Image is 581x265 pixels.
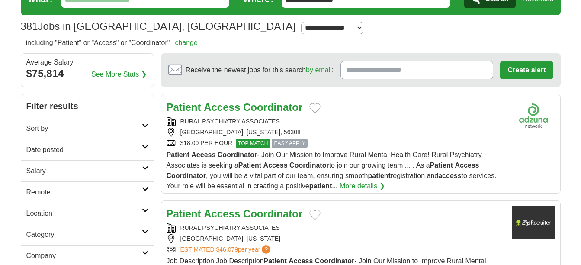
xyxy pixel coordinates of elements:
img: Company logo [512,206,555,239]
strong: patient [368,172,390,179]
h2: Salary [26,166,142,176]
strong: Patient [167,208,201,220]
h2: Filter results [21,94,154,118]
h2: Category [26,229,142,240]
h2: Date posted [26,145,142,155]
div: RURAL PSYCHIATRY ASSOCIATES [167,223,505,233]
strong: access [438,172,461,179]
a: Patient Access Coordinator [167,208,303,220]
h2: Location [26,208,142,219]
strong: Access [204,208,240,220]
strong: Coordinator [289,162,329,169]
button: Add to favorite jobs [309,210,321,220]
span: $46,079 [216,246,238,253]
a: ESTIMATED:$46,079per year? [180,245,273,254]
a: Location [21,203,154,224]
img: Company logo [512,100,555,132]
button: Add to favorite jobs [309,103,321,113]
strong: Patient [167,101,201,113]
strong: Patient [167,151,189,158]
div: [GEOGRAPHIC_DATA], [US_STATE], 56308 [167,128,505,137]
button: Create alert [500,61,553,79]
strong: Access [263,162,288,169]
strong: Coordinator [243,208,302,220]
span: TOP MATCH [236,139,270,148]
strong: Coordinator [167,172,206,179]
a: Salary [21,160,154,181]
span: ? [262,245,270,254]
a: Remote [21,181,154,203]
strong: Patient [430,162,453,169]
strong: patient [309,182,332,190]
a: Patient Access Coordinator [167,101,303,113]
span: 381 [21,19,38,34]
h1: Jobs in [GEOGRAPHIC_DATA], [GEOGRAPHIC_DATA] [21,20,296,32]
h2: Sort by [26,123,142,134]
div: Average Salary [26,59,148,66]
span: - Join Our Mission to Improve Rural Mental Health Care! Rural Psychiatry Associates is seeking a ... [167,151,497,190]
a: More details ❯ [340,181,385,191]
a: by email [306,66,332,74]
strong: Access [191,151,215,158]
h2: Company [26,251,142,261]
a: Category [21,224,154,245]
strong: Access [455,162,479,169]
span: EASY APPLY [272,139,307,148]
h2: Remote [26,187,142,197]
a: See More Stats ❯ [91,69,147,80]
strong: Access [289,257,313,265]
strong: Coordinator [315,257,355,265]
strong: Access [204,101,240,113]
div: [GEOGRAPHIC_DATA], [US_STATE] [167,234,505,243]
a: change [175,39,198,46]
strong: Patient [238,162,261,169]
h2: including "Patient" or "Access" or "Coordinator" [26,38,198,48]
strong: Coordinator [218,151,257,158]
a: Date posted [21,139,154,160]
span: Receive the newest jobs for this search : [186,65,334,75]
div: RURAL PSYCHIATRY ASSOCIATES [167,117,505,126]
a: Sort by [21,118,154,139]
strong: Patient [264,257,287,265]
div: $18.00 PER HOUR [167,139,505,148]
strong: Coordinator [243,101,302,113]
div: $75,814 [26,66,148,81]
